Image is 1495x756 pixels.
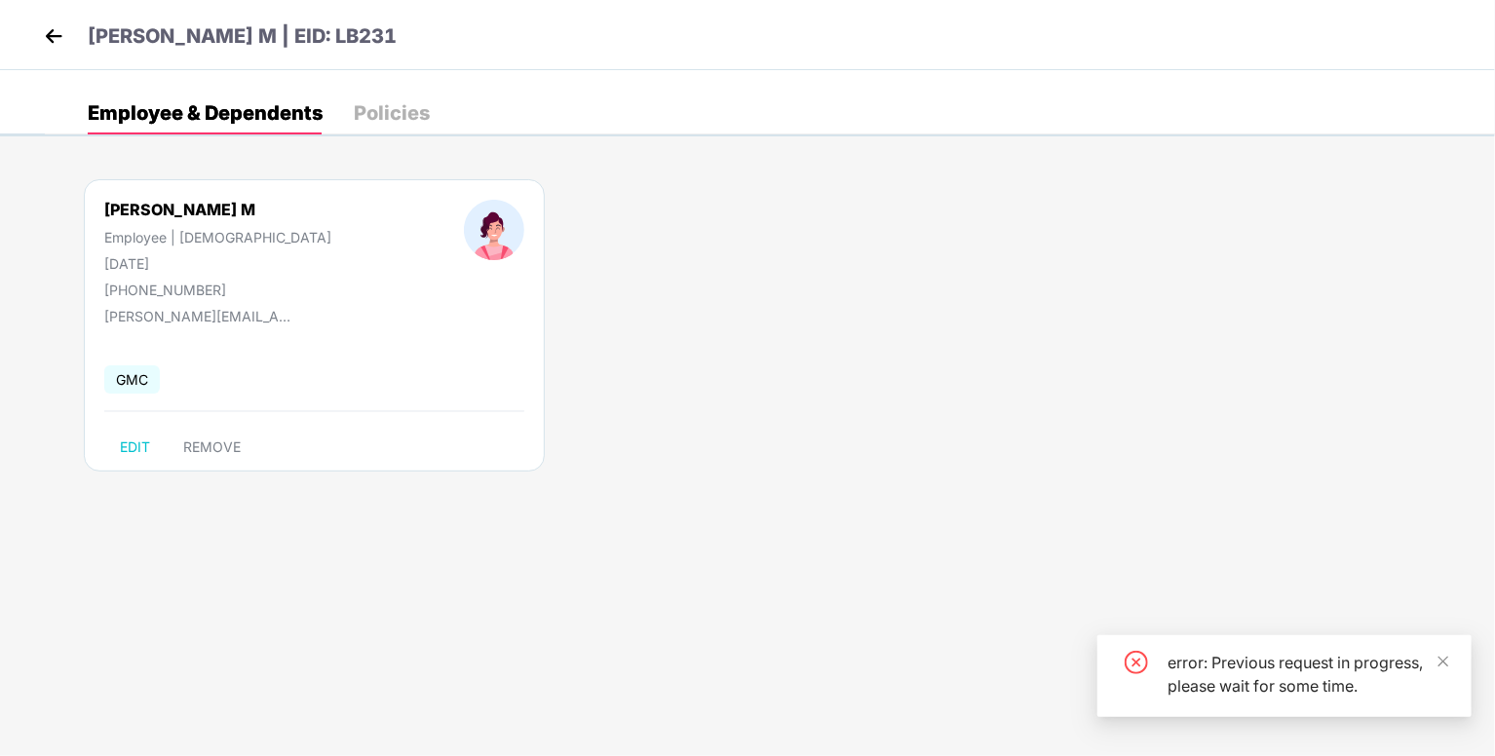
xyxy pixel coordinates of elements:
button: REMOVE [168,432,256,463]
img: profileImage [464,200,524,260]
div: Policies [354,103,430,123]
span: EDIT [120,439,150,455]
span: GMC [104,365,160,394]
div: [DATE] [104,255,331,272]
div: [PERSON_NAME][EMAIL_ADDRESS][DOMAIN_NAME] [104,308,299,324]
span: REMOVE [183,439,241,455]
img: back [39,21,68,51]
span: close-circle [1125,651,1148,674]
div: [PHONE_NUMBER] [104,282,331,298]
div: error: Previous request in progress, please wait for some time. [1168,651,1448,698]
button: EDIT [104,432,166,463]
div: [PERSON_NAME] M [104,200,331,219]
div: Employee & Dependents [88,103,323,123]
div: Employee | [DEMOGRAPHIC_DATA] [104,229,331,246]
p: [PERSON_NAME] M | EID: LB231 [88,21,397,52]
span: close [1437,655,1450,668]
